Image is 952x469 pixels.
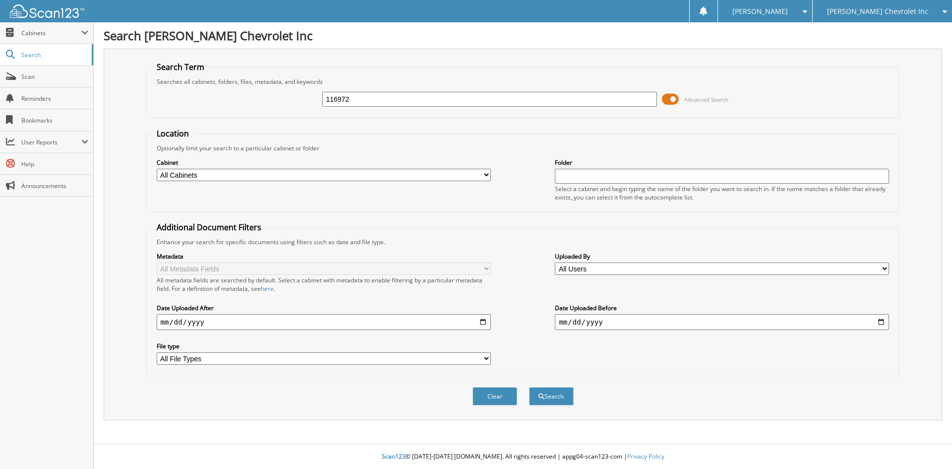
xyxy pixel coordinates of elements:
[627,452,664,461] a: Privacy Policy
[21,138,81,146] span: User Reports
[902,421,952,469] iframe: Chat Widget
[157,276,491,293] div: All metadata fields are searched by default. Select a cabinet with metadata to enable filtering b...
[529,387,574,405] button: Search
[157,304,491,312] label: Date Uploaded After
[157,158,491,167] label: Cabinet
[21,160,88,168] span: Help
[684,96,728,103] span: Advanced Search
[94,445,952,469] div: © [DATE]-[DATE] [DOMAIN_NAME]. All rights reserved | appg04-scan123-com |
[473,387,517,405] button: Clear
[21,94,88,103] span: Reminders
[555,304,889,312] label: Date Uploaded Before
[152,77,894,86] div: Searches all cabinets, folders, files, metadata, and keywords
[157,314,491,330] input: start
[104,27,942,44] h1: Search [PERSON_NAME] Chevrolet Inc
[152,128,194,139] legend: Location
[21,51,87,59] span: Search
[382,452,406,461] span: Scan123
[555,314,889,330] input: end
[157,252,491,261] label: Metadata
[152,238,894,246] div: Enhance your search for specific documents using filters such as date and file type.
[827,8,928,14] span: [PERSON_NAME] Chevrolet Inc
[555,158,889,167] label: Folder
[157,342,491,350] label: File type
[555,185,889,201] div: Select a cabinet and begin typing the name of the folder you want to search in. If the name match...
[152,222,266,233] legend: Additional Document Filters
[21,182,88,190] span: Announcements
[152,62,209,72] legend: Search Term
[21,116,88,125] span: Bookmarks
[732,8,788,14] span: [PERSON_NAME]
[10,4,84,18] img: scan123-logo-white.svg
[261,284,274,293] a: here
[21,72,88,81] span: Scan
[152,144,894,152] div: Optionally limit your search to a particular cabinet or folder
[555,252,889,261] label: Uploaded By
[21,29,81,37] span: Cabinets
